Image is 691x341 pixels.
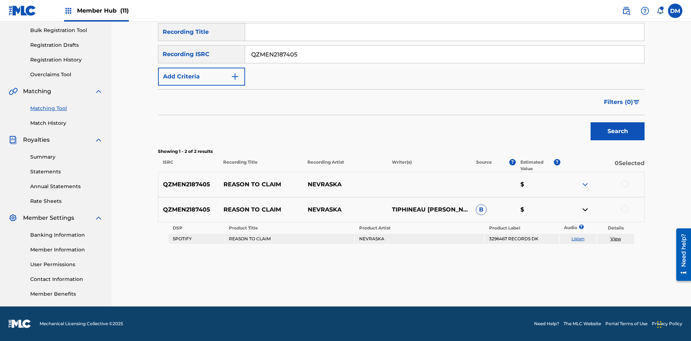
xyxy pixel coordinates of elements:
[655,306,691,341] iframe: Chat Widget
[476,204,487,215] span: B
[30,27,103,34] a: Bulk Registration Tool
[30,153,103,161] a: Summary
[219,205,303,214] p: REASON TO CLAIM
[671,226,691,285] iframe: Resource Center
[158,159,218,172] p: ISRC
[30,183,103,190] a: Annual Statements
[9,87,18,96] img: Matching
[591,122,645,140] button: Search
[638,4,652,18] div: Help
[30,71,103,78] a: Overclaims Tool
[560,224,568,231] p: Audio
[355,234,484,244] td: NEVRASKA
[387,159,471,172] p: Writer(s)
[619,4,633,18] a: Public Search
[509,159,516,165] span: ?
[168,234,224,244] td: SPOTIFY
[30,56,103,64] a: Registration History
[120,7,129,14] span: (11)
[168,223,224,233] th: DSP
[30,41,103,49] a: Registration Drafts
[64,6,73,15] img: Top Rightsholders
[485,234,559,244] td: 3296467 RECORDS DK
[572,236,584,241] a: Listen
[225,234,354,244] td: REASON TO CLAIM
[231,72,239,81] img: 9d2ae6d4665cec9f34b9.svg
[534,320,559,327] a: Need Help?
[303,180,387,189] p: NEVRASKA
[476,159,492,172] p: Source
[355,223,484,233] th: Product Artist
[30,105,103,112] a: Matching Tool
[158,68,245,86] button: Add Criteria
[560,159,645,172] p: 0 Selected
[23,214,74,222] span: Member Settings
[218,159,303,172] p: Recording Title
[9,319,31,328] img: logo
[30,290,103,298] a: Member Benefits
[158,180,219,189] p: QZMEN2187405
[303,159,387,172] p: Recording Artist
[23,136,50,144] span: Royalties
[94,214,103,222] img: expand
[610,236,621,241] a: View
[564,320,601,327] a: The MLC Website
[597,223,634,233] th: Details
[77,6,129,15] span: Member Hub
[225,223,354,233] th: Product Title
[9,214,17,222] img: Member Settings
[554,159,560,165] span: ?
[94,136,103,144] img: expand
[30,168,103,176] a: Statements
[30,276,103,283] a: Contact Information
[520,159,554,172] p: Estimated Value
[600,93,645,111] button: Filters (0)
[387,205,471,214] p: TIPHINEAU [PERSON_NAME]
[30,231,103,239] a: Banking Information
[30,119,103,127] a: Match History
[23,87,51,96] span: Matching
[581,180,590,189] img: expand
[605,320,647,327] a: Portal Terms of Use
[516,205,560,214] p: $
[668,4,682,18] div: User Menu
[657,314,661,335] div: Drag
[158,148,645,155] p: Showing 1 - 2 of 2 results
[303,205,387,214] p: NEVRASKA
[40,320,123,327] span: Mechanical Licensing Collective © 2025
[516,180,560,189] p: $
[581,205,590,214] img: contract
[9,5,36,16] img: MLC Logo
[633,100,640,104] img: filter
[30,261,103,268] a: User Permissions
[652,320,682,327] a: Privacy Policy
[9,136,17,144] img: Royalties
[158,23,645,144] form: Search Form
[485,223,559,233] th: Product Label
[94,87,103,96] img: expand
[656,7,664,14] div: Notifications
[30,246,103,254] a: Member Information
[641,6,649,15] img: help
[219,180,303,189] p: REASON TO CLAIM
[30,197,103,205] a: Rate Sheets
[604,98,633,106] span: Filters ( 0 )
[622,6,631,15] img: search
[158,205,219,214] p: QZMEN2187405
